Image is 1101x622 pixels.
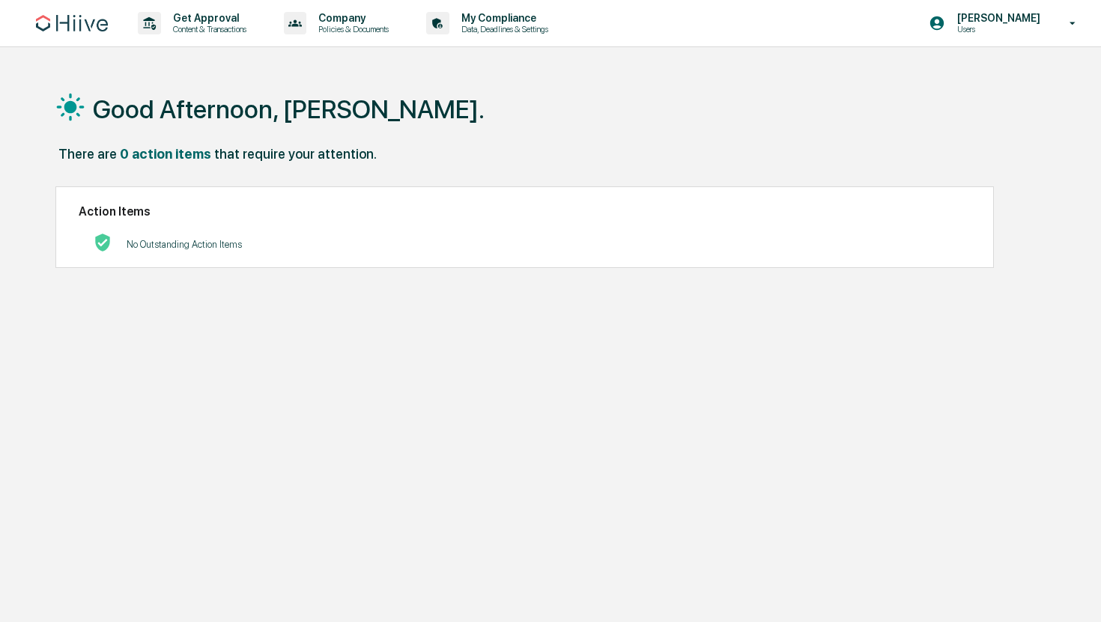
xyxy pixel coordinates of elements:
h2: Action Items [79,204,971,219]
div: 0 action items [120,146,211,162]
img: logo [36,15,108,31]
div: that require your attention. [214,146,377,162]
p: Content & Transactions [161,24,254,34]
p: Get Approval [161,12,254,24]
p: Data, Deadlines & Settings [449,24,556,34]
h1: Good Afternoon, [PERSON_NAME]. [93,94,485,124]
img: No Actions logo [94,234,112,251]
p: Users [945,24,1048,34]
p: [PERSON_NAME] [945,12,1048,24]
div: There are [58,146,117,162]
p: No Outstanding Action Items [127,239,242,250]
p: Company [306,12,396,24]
p: My Compliance [449,12,556,24]
p: Policies & Documents [306,24,396,34]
